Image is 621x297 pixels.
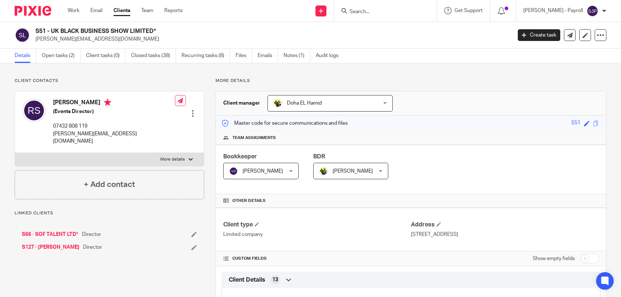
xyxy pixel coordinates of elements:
[333,169,373,174] span: [PERSON_NAME]
[82,231,101,238] span: Director
[53,108,175,115] h5: (Events Director)
[258,49,278,63] a: Emails
[284,49,310,63] a: Notes (1)
[22,244,79,251] a: S127 - [PERSON_NAME]
[131,49,176,63] a: Closed tasks (38)
[22,231,78,238] a: S66 - SOF TALENT LTD*
[160,157,185,162] p: More details
[113,7,130,14] a: Clients
[90,7,102,14] a: Email
[223,256,411,262] h4: CUSTOM FIELDS
[104,99,111,106] i: Primary
[411,231,599,238] p: [STREET_ADDRESS]
[84,179,135,190] h4: + Add contact
[182,49,230,63] a: Recurring tasks (8)
[141,7,153,14] a: Team
[223,221,411,229] h4: Client type
[83,244,102,251] span: Director
[216,78,606,84] p: More details
[319,167,328,176] img: Dennis-Starbridge.jpg
[223,154,257,159] span: Bookkeeper
[35,27,412,35] h2: S51 - UK BLACK BUSINESS SHOW LIMITED*
[35,35,507,43] p: [PERSON_NAME][EMAIL_ADDRESS][DOMAIN_NAME]
[273,99,282,108] img: Doha-Starbridge.jpg
[229,167,238,176] img: svg%3E
[349,9,415,15] input: Search
[571,119,580,128] div: S51
[232,198,266,204] span: Other details
[454,8,483,13] span: Get Support
[22,99,46,122] img: svg%3E
[223,231,411,238] p: Limited company
[229,276,265,284] span: Client Details
[533,255,575,262] label: Show empty fields
[223,99,260,107] h3: Client manager
[236,49,252,63] a: Files
[164,7,183,14] a: Reports
[523,7,583,14] p: [PERSON_NAME] - Payroll
[15,27,30,43] img: svg%3E
[15,210,204,216] p: Linked clients
[53,99,175,108] h4: [PERSON_NAME]
[411,221,599,229] h4: Address
[287,101,322,106] span: Doha EL Hamid
[243,169,283,174] span: [PERSON_NAME]
[53,130,175,145] p: [PERSON_NAME][EMAIL_ADDRESS][DOMAIN_NAME]
[272,276,278,283] span: 13
[86,49,126,63] a: Client tasks (0)
[518,29,560,41] a: Create task
[42,49,81,63] a: Open tasks (2)
[15,49,36,63] a: Details
[316,49,344,63] a: Audit logs
[587,5,598,17] img: svg%3E
[68,7,79,14] a: Work
[15,78,204,84] p: Client contacts
[232,135,276,141] span: Team assignments
[53,123,175,130] p: 07432 808 119
[15,6,51,16] img: Pixie
[313,154,325,159] span: BDR
[221,120,348,127] p: Master code for secure communications and files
